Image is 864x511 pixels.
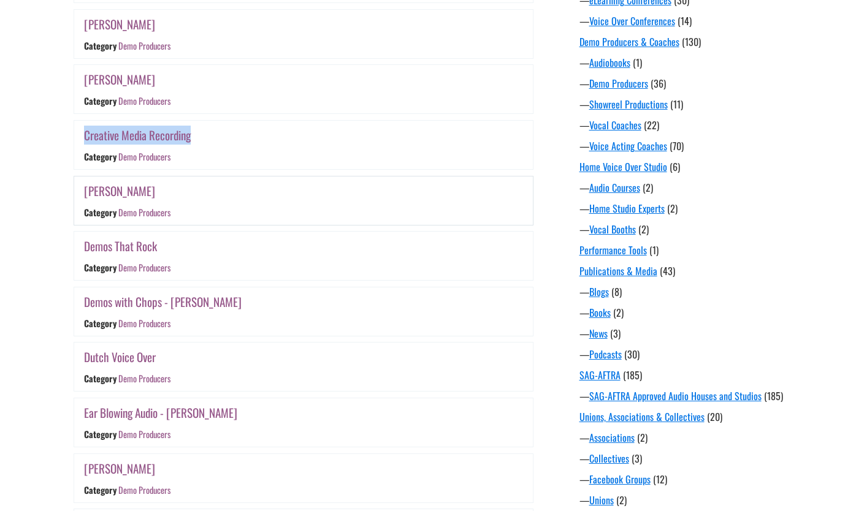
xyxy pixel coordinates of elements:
[589,138,667,153] a: Voice Acting Coaches
[84,373,117,385] div: Category
[579,326,800,341] div: —
[589,326,608,341] a: News
[638,222,649,237] span: (2)
[589,201,665,216] a: Home Studio Experts
[84,348,156,366] a: Dutch Voice Over
[84,150,117,163] div: Category
[579,159,667,174] a: Home Voice Over Studio
[579,305,800,320] div: —
[764,388,783,403] span: (185)
[632,451,642,466] span: (3)
[589,430,635,445] a: Associations
[623,368,642,382] span: (185)
[84,293,242,311] a: Demos with Chops - [PERSON_NAME]
[579,388,800,403] div: —
[660,263,675,278] span: (43)
[616,493,627,507] span: (2)
[644,118,659,132] span: (22)
[84,261,117,274] div: Category
[84,317,117,330] div: Category
[579,13,800,28] div: —
[84,428,117,441] div: Category
[589,388,762,403] a: SAG-AFTRA Approved Audio Houses and Studios
[84,182,155,200] a: [PERSON_NAME]
[579,55,800,70] div: —
[579,138,800,153] div: —
[589,76,648,91] a: Demo Producers
[589,97,668,112] a: Showreel Productions
[579,222,800,237] div: —
[589,305,611,320] a: Books
[118,373,170,385] a: Demo Producers
[84,237,157,255] a: Demos That Rock
[589,451,629,466] a: Collectives
[579,118,800,132] div: —
[653,472,667,486] span: (12)
[579,97,800,112] div: —
[118,39,170,52] a: Demo Producers
[579,34,679,49] a: Demo Producers & Coaches
[611,284,622,299] span: (8)
[579,368,621,382] a: SAG-AFTRA
[579,451,800,466] div: —
[84,404,237,422] a: Ear Blowing Audio - [PERSON_NAME]
[118,150,170,163] a: Demo Producers
[589,472,651,486] a: Facebook Groups
[667,201,678,216] span: (2)
[589,222,636,237] a: Vocal Booths
[589,55,630,70] a: Audiobooks
[707,409,722,424] span: (20)
[118,428,170,441] a: Demo Producers
[579,347,800,361] div: —
[84,70,155,88] a: [PERSON_NAME]
[589,284,609,299] a: Blogs
[579,263,657,278] a: Publications & Media
[610,326,621,341] span: (3)
[670,138,684,153] span: (70)
[118,94,170,107] a: Demo Producers
[682,34,701,49] span: (130)
[579,493,800,507] div: —
[589,13,675,28] a: Voice Over Conferences
[589,347,622,361] a: Podcasts
[118,206,170,219] a: Demo Producers
[579,76,800,91] div: —
[633,55,642,70] span: (1)
[613,305,624,320] span: (2)
[643,180,653,195] span: (2)
[670,159,680,174] span: (6)
[84,15,155,33] a: [PERSON_NAME]
[579,180,800,195] div: —
[84,94,117,107] div: Category
[118,483,170,496] a: Demo Producers
[670,97,683,112] span: (11)
[84,39,117,52] div: Category
[624,347,640,361] span: (30)
[84,206,117,219] div: Category
[579,243,647,257] a: Performance Tools
[649,243,659,257] span: (1)
[579,472,800,486] div: —
[579,201,800,216] div: —
[651,76,666,91] span: (36)
[118,261,170,274] a: Demo Producers
[579,284,800,299] div: —
[589,493,614,507] a: Unions
[589,118,641,132] a: Vocal Coaches
[84,483,117,496] div: Category
[84,460,155,477] a: [PERSON_NAME]
[579,430,800,445] div: —
[678,13,692,28] span: (14)
[84,126,191,144] a: Creative Media Recording
[637,430,648,445] span: (2)
[579,409,705,424] a: Unions, Associations & Collectives
[589,180,640,195] a: Audio Courses
[118,317,170,330] a: Demo Producers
